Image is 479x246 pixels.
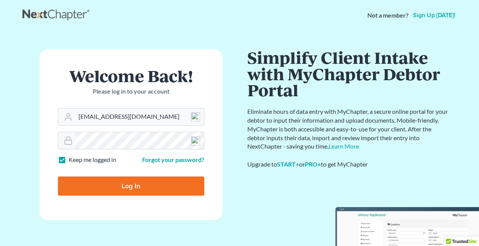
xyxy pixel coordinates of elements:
[247,49,449,98] h1: Simplify Client Intake with MyChapter Debtor Portal
[75,108,204,125] input: Email Address
[191,136,200,146] img: npw-badge-icon-locked.svg
[191,112,200,121] img: npw-badge-icon-locked.svg
[58,68,204,84] h1: Welcome Back!
[367,11,409,20] strong: Not a member?
[247,160,449,169] div: Upgrade to or to get MyChapter
[58,176,204,196] input: Log In
[305,160,321,168] a: PRO+
[58,87,204,96] p: Please log in to your account
[142,156,204,163] a: Forgot your password?
[277,160,299,168] a: START+
[328,142,359,150] a: Learn More
[247,107,449,151] p: Eliminate hours of data entry with MyChapter, a secure online portal for your debtor to input the...
[69,155,116,164] label: Keep me logged in
[412,12,457,18] a: Sign up [DATE]!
